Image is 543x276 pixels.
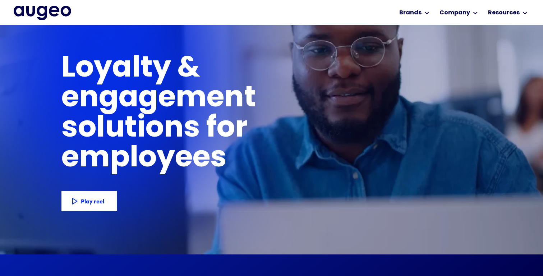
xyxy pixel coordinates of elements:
[440,9,470,17] div: Company
[399,9,422,17] div: Brands
[61,54,372,144] h1: Loyalty & engagement solutions for
[488,9,520,17] div: Resources
[14,6,71,21] a: home
[61,191,117,211] a: Play reel
[61,144,239,174] h1: employees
